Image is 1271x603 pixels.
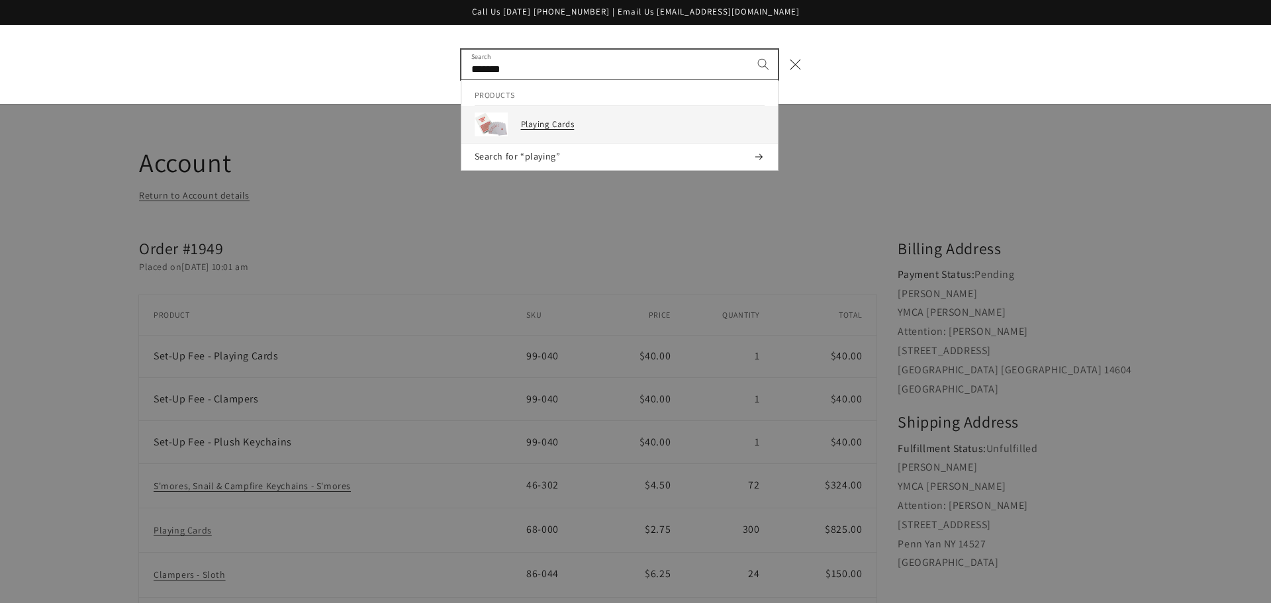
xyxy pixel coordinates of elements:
img: Playing Cards [475,113,508,136]
a: Playing Cards [461,106,778,143]
h2: Products [475,80,765,106]
button: Search [749,50,778,79]
h3: Playing Cards [521,119,765,130]
button: Close [781,50,810,79]
button: Search for “playing” [461,144,778,170]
